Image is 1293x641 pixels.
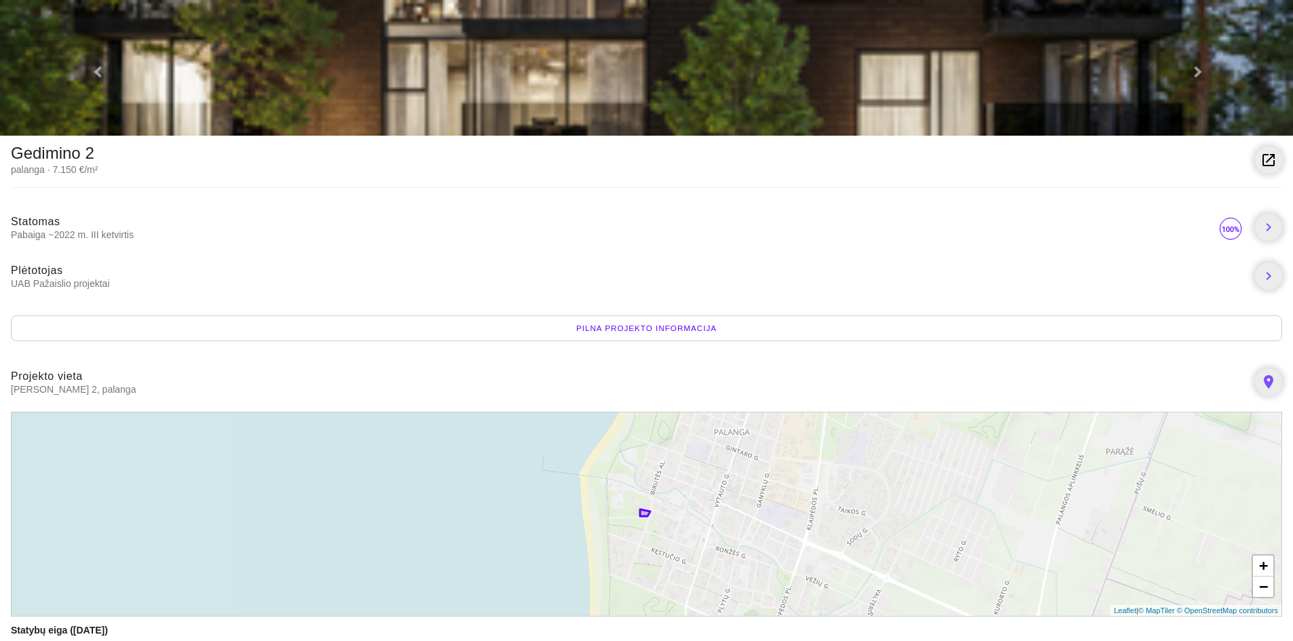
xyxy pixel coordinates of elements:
[11,265,63,276] span: Plėtotojas
[1255,214,1282,241] a: chevron_right
[11,277,1244,290] span: UAB Pažaislio projektai
[11,370,83,382] span: Projekto vieta
[11,147,98,160] div: Gedimino 2
[1114,606,1136,615] a: Leaflet
[1260,219,1277,235] i: chevron_right
[1255,147,1282,174] a: launch
[1110,605,1281,617] div: |
[11,163,98,176] div: palanga · 7.150 €/m²
[1260,374,1277,390] i: place
[1260,268,1277,284] i: chevron_right
[1138,606,1175,615] a: © MapTiler
[1217,215,1244,242] img: 100
[11,229,1217,241] span: Pabaiga ~2022 m. III ketvirtis
[11,383,1244,395] span: [PERSON_NAME] 2, palanga
[1260,152,1277,168] i: launch
[1255,368,1282,395] a: place
[1253,556,1273,577] a: Zoom in
[1255,263,1282,290] a: chevron_right
[11,216,60,227] span: Statomas
[1253,577,1273,597] a: Zoom out
[1177,606,1278,615] a: © OpenStreetMap contributors
[11,315,1282,341] div: Pilna projekto informacija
